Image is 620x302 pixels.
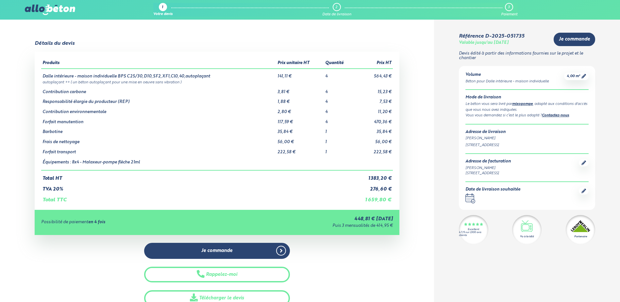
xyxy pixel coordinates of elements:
td: 564,43 € [353,69,393,79]
div: Vous vous demandez si c’est le plus adapté ? . [465,113,589,119]
p: Devis édité à partir des informations fournies sur le projet et le chantier [459,51,595,61]
div: Vu à la télé [520,235,534,239]
td: 276,60 € [353,181,393,192]
a: 3 Paiement [501,3,517,17]
div: Adresse de facturation [465,159,511,164]
td: Responsabilité élargie du producteur (REP) [41,94,276,105]
div: Béton pour Dalle intérieure - maison individuelle [465,79,549,84]
iframe: Help widget launcher [562,277,613,295]
td: 56,00 € [276,135,324,145]
div: Adresse de livraison [465,130,589,135]
a: Je commande [144,243,290,259]
td: 7,53 € [353,94,393,105]
td: 1 659,80 € [353,192,393,203]
td: 4 [324,105,353,115]
td: 11,20 € [353,105,393,115]
td: Équipements : 8x4 - Malaxeur-pompe flèche 21ml [41,155,276,171]
td: Contribution environnementale [41,105,276,115]
td: Frais de nettoyage [41,135,276,145]
td: 1 [324,125,353,135]
td: 1 383,20 € [353,170,393,181]
td: 15,23 € [353,85,393,95]
div: Mode de livraison [465,95,589,100]
strong: en 4 fois [88,220,105,224]
div: 448,81 € [DATE] [222,216,393,222]
td: Forfait manutention [41,115,276,125]
div: Excellent [468,228,479,231]
td: 4 [324,69,353,79]
td: TVA 20% [41,181,353,192]
div: [PERSON_NAME] [465,136,589,141]
td: 56,00 € [353,135,393,145]
div: Référence D-2025-051735 [459,33,524,39]
td: autoplaçant ++ ( un béton autoplaçant pour une mise en oeuvre sans vibration ) [41,79,393,85]
div: Partenaire [574,235,587,239]
td: 35,84 € [353,125,393,135]
td: Total HT [41,170,353,181]
span: Je commande [559,37,590,42]
img: allobéton [25,5,75,15]
td: 4 [324,85,353,95]
td: Total TTC [41,192,353,203]
a: Contactez-nous [542,114,569,117]
div: 1 [162,6,163,10]
td: 222,58 € [276,145,324,155]
td: 1 [324,135,353,145]
td: 1 [324,145,353,155]
div: Le béton vous sera livré par , adapté aux conditions d'accès que vous nous avez indiquées. [465,101,589,113]
td: Barbotine [41,125,276,135]
div: Votre devis [153,12,173,17]
td: Dalle intérieure - maison individuelle BPS C25/30,D10,SF2,XF1,Cl0,40,autoplaçant [41,69,276,79]
a: 2 Date de livraison [322,3,351,17]
div: 2 [335,5,337,9]
div: Détails du devis [35,41,75,46]
td: 4 [324,94,353,105]
td: 35,84 € [276,125,324,135]
a: Je commande [554,33,595,46]
div: [STREET_ADDRESS] [465,143,589,148]
th: Quantité [324,58,353,69]
td: 4 [324,115,353,125]
div: Puis 3 mensualités de 414,95 € [222,224,393,228]
td: 222,58 € [353,145,393,155]
div: Paiement [501,12,517,17]
td: 470,36 € [353,115,393,125]
td: 2,80 € [276,105,324,115]
td: 3,81 € [276,85,324,95]
td: 1,88 € [276,94,324,105]
button: Rappelez-moi [144,267,290,283]
div: 3 [508,5,510,9]
div: [STREET_ADDRESS] [465,171,511,176]
div: 4.7/5 sur 2300 avis clients [459,231,488,237]
td: 141,11 € [276,69,324,79]
div: Date de livraison [322,12,351,17]
div: Date de livraison souhaitée [465,187,520,192]
div: Valable jusqu'au [DATE] [459,41,509,45]
div: Volume [465,73,549,77]
th: Produits [41,58,276,69]
a: 1 Votre devis [153,3,173,17]
td: Forfait transport [41,145,276,155]
div: [PERSON_NAME] [465,165,511,171]
td: Contribution carbone [41,85,276,95]
div: Possibilité de paiement [41,220,222,225]
td: 117,59 € [276,115,324,125]
th: Prix HT [353,58,393,69]
th: Prix unitaire HT [276,58,324,69]
a: mixopompe [512,102,533,106]
span: Je commande [201,248,232,254]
